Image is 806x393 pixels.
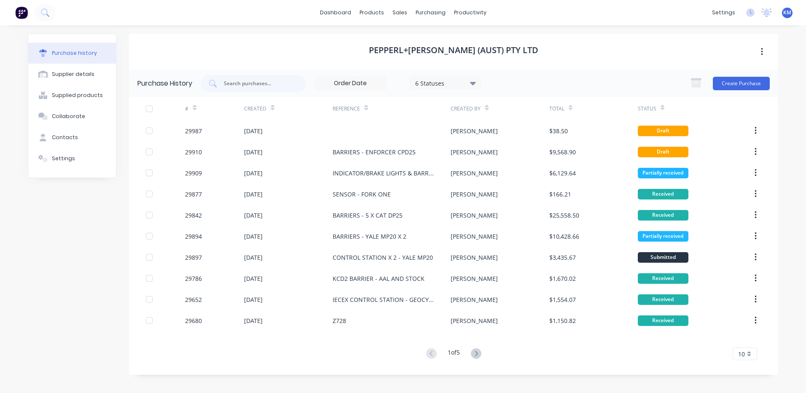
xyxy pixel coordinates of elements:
[244,211,263,220] div: [DATE]
[333,274,424,283] div: KCD2 BARRIER - AAL AND STOCK
[185,274,202,283] div: 29786
[549,295,576,304] div: $1,554.07
[244,295,263,304] div: [DATE]
[52,49,97,57] div: Purchase history
[638,273,688,284] div: Received
[638,294,688,305] div: Received
[355,6,388,19] div: products
[315,77,386,90] input: Order Date
[137,78,192,89] div: Purchase History
[333,253,433,262] div: CONTROL STATION X 2 - YALE MP20
[549,253,576,262] div: $3,435.67
[333,148,416,156] div: BARRIERS - ENFORCER CPD25
[549,316,576,325] div: $1,150.82
[549,127,568,135] div: $38.50
[28,127,116,148] button: Contacts
[244,274,263,283] div: [DATE]
[52,134,78,141] div: Contacts
[185,148,202,156] div: 29910
[549,148,576,156] div: $9,568.90
[15,6,28,19] img: Factory
[52,70,94,78] div: Supplier details
[244,232,263,241] div: [DATE]
[244,127,263,135] div: [DATE]
[28,106,116,127] button: Collaborate
[638,168,688,178] div: Partially received
[223,79,293,88] input: Search purchases...
[244,169,263,178] div: [DATE]
[185,232,202,241] div: 29894
[411,6,450,19] div: purchasing
[451,148,498,156] div: [PERSON_NAME]
[638,210,688,221] div: Received
[333,211,403,220] div: BARRIERS - 5 X CAT DP25
[52,92,103,99] div: Supplied products
[415,78,476,87] div: 6 Statuses
[244,148,263,156] div: [DATE]
[638,126,688,136] div: Draft
[451,211,498,220] div: [PERSON_NAME]
[244,190,263,199] div: [DATE]
[388,6,411,19] div: sales
[448,348,460,360] div: 1 of 5
[638,105,656,113] div: Status
[549,274,576,283] div: $1,670.02
[185,316,202,325] div: 29680
[451,253,498,262] div: [PERSON_NAME]
[783,9,791,16] span: KM
[52,113,85,120] div: Collaborate
[451,190,498,199] div: [PERSON_NAME]
[28,43,116,64] button: Purchase history
[549,105,564,113] div: Total
[638,231,688,242] div: Partially received
[28,85,116,106] button: Supplied products
[185,190,202,199] div: 29877
[185,295,202,304] div: 29652
[451,232,498,241] div: [PERSON_NAME]
[451,274,498,283] div: [PERSON_NAME]
[333,316,346,325] div: Z728
[185,127,202,135] div: 29987
[638,252,688,263] div: Submitted
[333,169,434,178] div: INDICATOR/BRAKE LIGHTS & BARRIERS - KOMATSU FD25 RETRO
[316,6,355,19] a: dashboard
[451,127,498,135] div: [PERSON_NAME]
[185,253,202,262] div: 29897
[244,105,266,113] div: Created
[549,211,579,220] div: $25,558.50
[638,189,688,199] div: Received
[450,6,491,19] div: productivity
[185,169,202,178] div: 29909
[333,295,434,304] div: IECEX CONTROL STATION - GEOCYCLE
[244,253,263,262] div: [DATE]
[549,232,579,241] div: $10,428.66
[333,232,406,241] div: BARRIERS - YALE MP20 X 2
[28,64,116,85] button: Supplier details
[52,155,75,162] div: Settings
[549,169,576,178] div: $6,129.64
[185,105,188,113] div: #
[451,316,498,325] div: [PERSON_NAME]
[451,295,498,304] div: [PERSON_NAME]
[549,190,571,199] div: $166.21
[451,105,481,113] div: Created By
[333,190,391,199] div: SENSOR - FORK ONE
[369,45,538,55] h1: PEPPERL+[PERSON_NAME] (AUST) PTY LTD
[244,316,263,325] div: [DATE]
[451,169,498,178] div: [PERSON_NAME]
[713,77,770,90] button: Create Purchase
[28,148,116,169] button: Settings
[638,315,688,326] div: Received
[185,211,202,220] div: 29842
[638,147,688,157] div: Draft
[333,105,360,113] div: Reference
[738,350,745,358] span: 10
[708,6,739,19] div: settings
